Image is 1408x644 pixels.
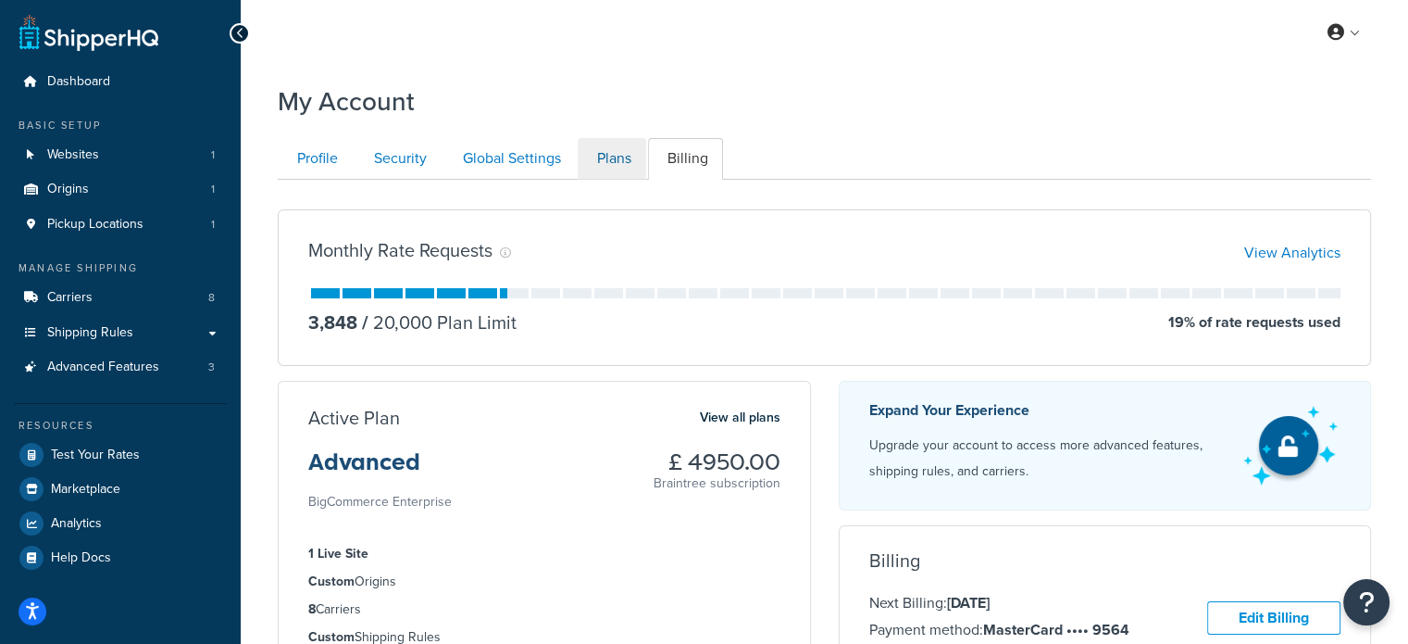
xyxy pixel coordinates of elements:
[308,544,368,563] strong: 1 Live Site
[278,138,353,180] a: Profile
[14,138,227,172] li: Websites
[362,309,368,336] span: /
[14,541,227,575] a: Help Docs
[278,83,415,120] h1: My Account
[654,474,780,493] p: Braintree subscription
[308,572,780,592] li: Origins
[308,572,355,591] strong: Custom
[14,418,227,434] div: Resources
[357,309,517,335] p: 20,000 Plan Limit
[1207,601,1340,636] a: Edit Billing
[14,65,227,99] a: Dashboard
[14,281,227,315] a: Carriers 8
[869,398,1227,423] p: Expand Your Experience
[1168,309,1340,335] p: 19 % of rate requests used
[47,147,99,163] span: Websites
[869,550,920,571] h3: Billing
[47,182,89,197] span: Origins
[14,507,227,540] a: Analytics
[14,260,227,276] div: Manage Shipping
[308,600,316,619] strong: 8
[211,217,215,233] span: 1
[47,325,133,341] span: Shipping Rules
[211,147,215,163] span: 1
[14,316,227,350] a: Shipping Rules
[208,290,215,306] span: 8
[308,309,357,335] p: 3,848
[51,550,111,566] span: Help Docs
[47,74,110,90] span: Dashboard
[51,516,102,532] span: Analytics
[14,208,227,242] li: Pickup Locations
[51,448,140,463] span: Test Your Rates
[308,408,400,428] h3: Active Plan
[14,350,227,385] li: Advanced Features
[443,138,576,180] a: Global Settings
[648,138,723,180] a: Billing
[578,138,646,180] a: Plans
[14,118,227,133] div: Basic Setup
[1244,242,1340,263] a: View Analytics
[211,182,215,197] span: 1
[47,360,159,375] span: Advanced Features
[14,172,227,207] a: Origins 1
[308,240,492,260] h3: Monthly Rate Requests
[47,217,143,233] span: Pickup Locations
[51,482,120,498] span: Marketplace
[19,14,158,51] a: ShipperHQ Home
[14,438,227,472] a: Test Your Rates
[14,138,227,172] a: Websites 1
[869,618,1129,642] p: Payment method:
[308,600,780,620] li: Carriers
[654,450,780,474] h3: £ 4950.00
[14,473,227,506] a: Marketplace
[839,381,1372,511] a: Expand Your Experience Upgrade your account to access more advanced features, shipping rules, and...
[14,281,227,315] li: Carriers
[14,350,227,385] a: Advanced Features 3
[208,360,215,375] span: 3
[308,492,452,511] small: BigCommerce Enterprise
[14,172,227,207] li: Origins
[1343,579,1389,625] button: Open Resource Center
[983,619,1129,640] strong: MasterCard •••• 9564
[869,591,1129,615] p: Next Billing:
[14,208,227,242] a: Pickup Locations 1
[869,433,1227,485] p: Upgrade your account to access more advanced features, shipping rules, and carriers.
[308,450,452,489] h3: Advanced
[47,290,93,306] span: Carriers
[700,406,780,430] a: View all plans
[355,138,442,180] a: Security
[947,592,990,613] strong: [DATE]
